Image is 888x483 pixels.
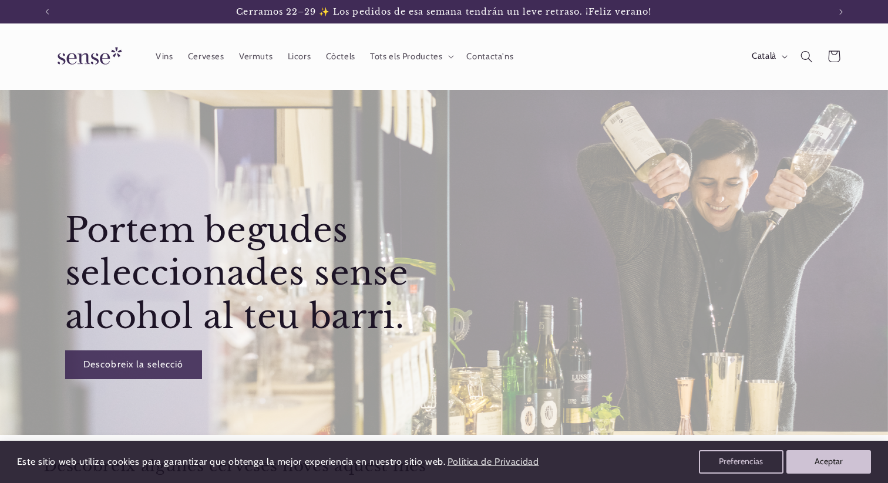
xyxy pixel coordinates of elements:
[148,43,180,69] a: Vins
[466,51,513,62] span: Contacta'ns
[752,50,776,63] span: Català
[793,43,820,70] summary: Cerca
[445,452,540,472] a: Política de Privacidad (opens in a new tab)
[43,40,132,73] img: Sense
[288,51,311,62] span: Licors
[370,51,442,62] span: Tots els Productes
[280,43,318,69] a: Licors
[39,35,136,78] a: Sense
[363,43,459,69] summary: Tots els Productes
[239,51,273,62] span: Vermuts
[17,456,446,467] span: Este sitio web utiliza cookies para garantizar que obtenga la mejor experiencia en nuestro sitio ...
[699,450,783,474] button: Preferencias
[236,6,651,17] span: Cerramos 22–29 ✨ Los pedidos de esa semana tendrán un leve retraso. ¡Feliz verano!
[231,43,280,69] a: Vermuts
[786,450,871,474] button: Aceptar
[188,51,224,62] span: Cerveses
[156,51,173,62] span: Vins
[65,208,441,338] h2: Portem begudes seleccionades sense alcohol al teu barri.
[459,43,521,69] a: Contacta'ns
[65,350,201,379] a: Descobreix la selecció
[745,45,793,68] button: Català
[180,43,231,69] a: Cerveses
[318,43,363,69] a: Còctels
[326,51,355,62] span: Còctels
